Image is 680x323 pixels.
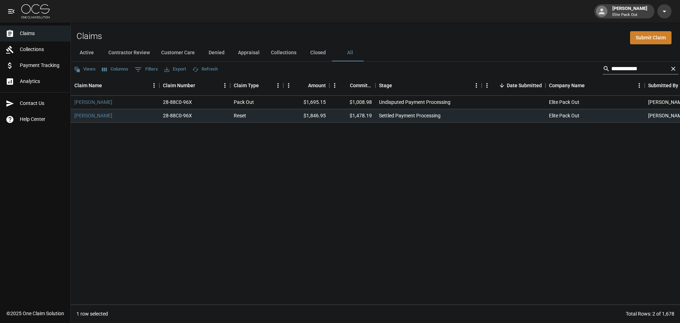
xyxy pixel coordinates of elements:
button: Sort [392,80,402,90]
span: Claims [20,30,65,37]
button: Closed [302,44,334,61]
div: Company Name [545,76,645,95]
button: Sort [102,80,112,90]
div: $1,846.95 [283,109,329,123]
button: Appraisal [232,44,265,61]
button: Menu [149,80,159,91]
p: Elite Pack Out [612,12,647,18]
button: Customer Care [155,44,200,61]
div: Claim Type [234,76,259,95]
div: 28-88C0-96X [163,99,192,106]
div: Committed Amount [329,76,375,95]
button: Collections [265,44,302,61]
div: Undisputed Payment Processing [379,99,450,106]
button: Clear [668,63,679,74]
span: Analytics [20,78,65,85]
button: Sort [298,80,308,90]
div: Claim Number [163,76,195,95]
div: Date Submitted [507,76,542,95]
div: Claim Type [230,76,283,95]
button: Menu [220,80,230,91]
div: Reset [234,112,246,119]
div: Submitted By [648,76,678,95]
button: Show filters [133,64,160,75]
a: Submit Claim [630,31,671,44]
div: $1,008.98 [329,96,375,109]
div: Claim Name [74,76,102,95]
div: dynamic tabs [71,44,680,61]
div: 28-88C0-96X [163,112,192,119]
button: Contractor Review [103,44,155,61]
div: Stage [379,76,392,95]
button: All [334,44,366,61]
div: [PERSON_NAME] [610,5,650,18]
button: Active [71,44,103,61]
button: Menu [634,80,645,91]
button: Sort [259,80,269,90]
div: Settled Payment Processing [379,112,441,119]
div: Search [603,63,679,76]
div: Committed Amount [350,76,372,95]
button: Denied [200,44,232,61]
button: Refresh [191,64,220,75]
button: Select columns [100,64,130,75]
div: © 2025 One Claim Solution [6,310,64,317]
button: Menu [482,80,492,91]
button: Sort [340,80,350,90]
div: Company Name [549,76,585,95]
span: Contact Us [20,100,65,107]
button: Export [163,64,188,75]
div: Pack Out [234,99,254,106]
div: Amount [283,76,329,95]
button: Menu [471,80,482,91]
button: Views [72,64,97,75]
span: Help Center [20,116,65,123]
div: Claim Number [159,76,230,95]
h2: Claims [76,31,102,41]
div: Claim Name [71,76,159,95]
div: Elite Pack Out [549,99,579,106]
button: Menu [283,80,294,91]
div: Elite Pack Out [549,112,579,119]
span: Collections [20,46,65,53]
div: Amount [308,76,326,95]
a: [PERSON_NAME] [74,99,112,106]
img: ocs-logo-white-transparent.png [21,4,50,18]
button: Menu [329,80,340,91]
div: Stage [375,76,482,95]
div: 1 row selected [76,310,108,317]
a: [PERSON_NAME] [74,112,112,119]
button: Sort [585,80,595,90]
button: Sort [195,80,205,90]
div: Date Submitted [482,76,545,95]
button: Menu [273,80,283,91]
button: open drawer [4,4,18,18]
div: $1,695.15 [283,96,329,109]
button: Sort [497,80,507,90]
div: Total Rows: 2 of 1,678 [626,310,674,317]
span: Payment Tracking [20,62,65,69]
div: $1,478.19 [329,109,375,123]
